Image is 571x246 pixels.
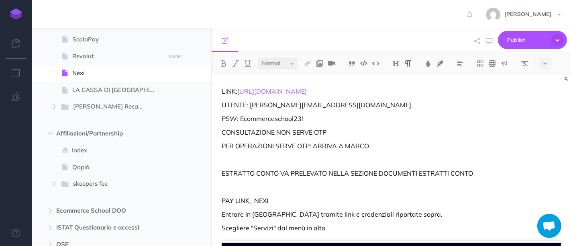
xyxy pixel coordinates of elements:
img: Callout dropdown menu button [501,60,508,67]
img: Create table button [489,60,496,67]
span: skeepers fee [73,179,151,189]
img: Blockquote button [348,60,355,67]
p: PER OPERAZIONI SERVE OTP: ARRIVA A MARCO [222,141,561,151]
span: ScalaPay [72,35,163,44]
span: LA CASSA DI [GEOGRAPHIC_DATA] [72,85,163,95]
p: Scegliere "Servizi" dal menù in alto [222,223,561,233]
img: Add image button [316,60,323,67]
span: Publish [507,34,547,46]
img: Inline code button [372,60,379,66]
span: [PERSON_NAME] Recapiti [73,102,151,112]
small: DRAFT [169,54,183,59]
p: LINK: [222,86,561,96]
img: 773ddf364f97774a49de44848d81cdba.jpg [486,8,500,22]
img: Text background color button [436,60,444,67]
span: Revolut [72,51,163,61]
span: Nexi [72,68,163,78]
img: Paragraph button [404,60,412,67]
span: Index [72,146,163,155]
p: Entrare in [GEOGRAPHIC_DATA] tramite link e credenziali riportate sopra. [222,209,561,219]
span: ISTAT Questionario e accessi [56,223,153,232]
p: CONSULTAZIONE NON SERVE OTP [222,127,561,137]
span: [PERSON_NAME] [500,10,555,18]
p: ESTRATTO CONTO VA PRELEVATO NELLA SEZIONE DOCUMENTI ESTRATTI CONTO [222,168,561,178]
p: UTENTE: [PERSON_NAME][EMAIL_ADDRESS][DOMAIN_NAME] [222,100,561,110]
img: Underline button [244,60,251,67]
p: PAY LINK_ NEXI [222,196,561,205]
a: Aprire la chat [537,214,561,238]
span: Qaplà [72,162,163,172]
img: Italic button [232,60,239,67]
span: Affiliazioni/Partnership [56,129,153,138]
p: PSW: Ecommerceschool23! [222,114,561,123]
img: logo-mark.svg [10,8,22,20]
img: Bold button [220,60,227,67]
img: Alignment dropdown menu button [457,60,464,67]
button: DRAFT [166,52,186,61]
img: Clear styles button [521,60,528,67]
img: Link button [304,60,311,67]
a: [URL][DOMAIN_NAME] [237,87,307,95]
span: Ecommerce School DOO [56,206,153,215]
img: Text color button [424,60,432,67]
img: Headings dropdown button [392,60,400,67]
img: Add video button [328,60,335,67]
button: Publish [498,31,567,49]
img: Code block button [360,60,367,66]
